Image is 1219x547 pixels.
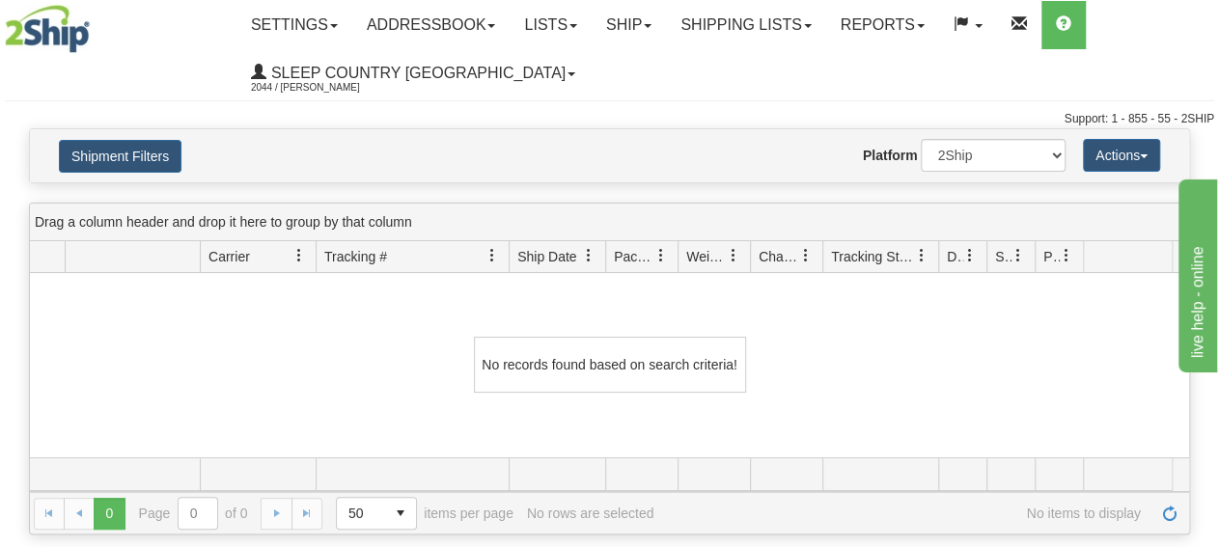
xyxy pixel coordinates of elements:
span: Shipment Issues [995,247,1011,266]
span: Delivery Status [947,247,963,266]
a: Tracking Status filter column settings [905,239,938,272]
span: items per page [336,497,513,530]
a: Settings [236,1,352,49]
a: Shipping lists [666,1,825,49]
a: Ship Date filter column settings [572,239,605,272]
button: Shipment Filters [59,140,181,173]
span: Tracking # [324,247,387,266]
a: Charge filter column settings [790,239,822,272]
img: logo2044.jpg [5,5,90,53]
span: Pickup Status [1043,247,1060,266]
label: Platform [863,146,918,165]
span: Ship Date [517,247,576,266]
a: Refresh [1154,498,1185,529]
span: No items to display [667,506,1141,521]
span: Page 0 [94,498,125,529]
div: Support: 1 - 855 - 55 - 2SHIP [5,111,1214,127]
a: Carrier filter column settings [283,239,316,272]
iframe: chat widget [1175,175,1217,371]
button: Actions [1083,139,1160,172]
a: Sleep Country [GEOGRAPHIC_DATA] 2044 / [PERSON_NAME] [236,49,590,97]
div: No rows are selected [527,506,654,521]
a: Pickup Status filter column settings [1050,239,1083,272]
span: Page sizes drop down [336,497,417,530]
a: Weight filter column settings [717,239,750,272]
a: Lists [510,1,591,49]
a: Shipment Issues filter column settings [1002,239,1035,272]
div: No records found based on search criteria! [474,337,746,393]
span: Sleep Country [GEOGRAPHIC_DATA] [266,65,566,81]
span: Weight [686,247,727,266]
span: Charge [759,247,799,266]
a: Reports [826,1,939,49]
a: Packages filter column settings [645,239,678,272]
span: select [385,498,416,529]
span: Tracking Status [831,247,915,266]
a: Tracking # filter column settings [476,239,509,272]
div: live help - online [14,12,179,35]
div: grid grouping header [30,204,1189,241]
a: Delivery Status filter column settings [954,239,986,272]
span: Carrier [208,247,250,266]
a: Ship [592,1,666,49]
a: Addressbook [352,1,511,49]
span: Packages [614,247,654,266]
span: 2044 / [PERSON_NAME] [251,78,396,97]
span: 50 [348,504,374,523]
span: Page of 0 [139,497,248,530]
